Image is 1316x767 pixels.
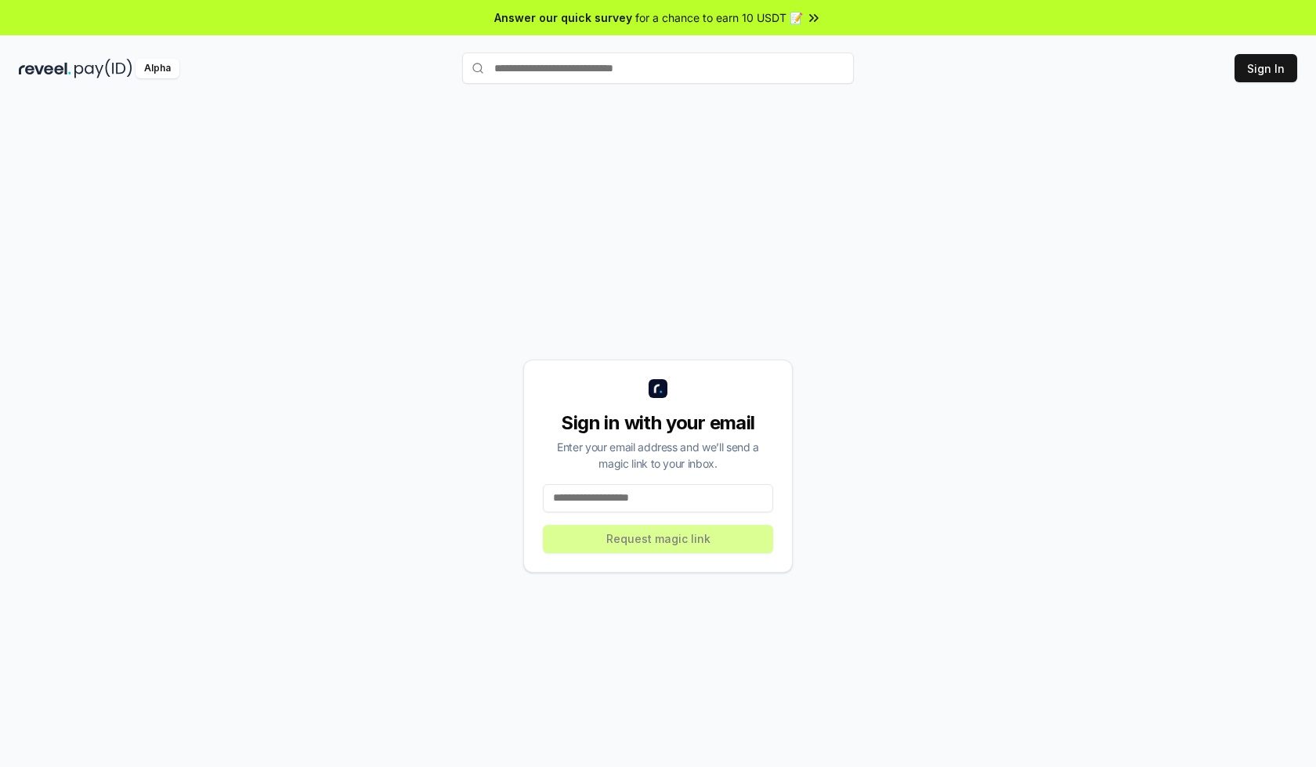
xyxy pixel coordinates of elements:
[543,411,773,436] div: Sign in with your email
[1235,54,1297,82] button: Sign In
[543,439,773,472] div: Enter your email address and we’ll send a magic link to your inbox.
[635,9,803,26] span: for a chance to earn 10 USDT 📝
[136,59,179,78] div: Alpha
[74,59,132,78] img: pay_id
[19,59,71,78] img: reveel_dark
[494,9,632,26] span: Answer our quick survey
[649,379,667,398] img: logo_small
